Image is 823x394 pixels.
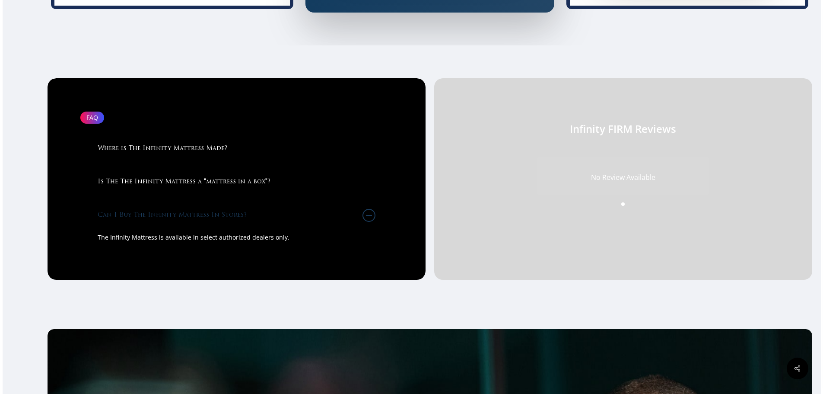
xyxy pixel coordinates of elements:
div: FAQ [80,112,104,124]
span: No Review Available [591,172,655,183]
a: Where is The Infinity Mattress Made? [98,132,375,165]
a: Can I Buy The Infinity Mattress In Stores? [98,199,375,232]
p: The Infinity Mattress is available in select authorized dealers only. [98,232,375,243]
a: Is The The Infinity Mattress a "mattress in a box"? [98,166,375,199]
div: Infinity FIRM Reviews [467,112,779,146]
